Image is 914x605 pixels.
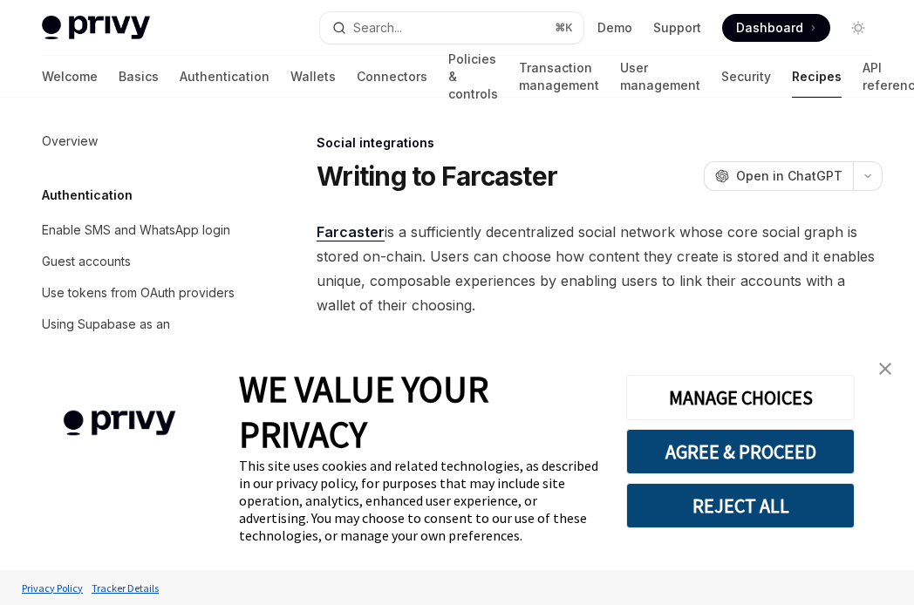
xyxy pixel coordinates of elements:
[239,366,488,457] span: WE VALUE YOUR PRIVACY
[42,185,133,206] h5: Authentication
[721,56,771,98] a: Security
[555,21,573,35] span: ⌘ K
[119,56,159,98] a: Basics
[597,19,632,37] a: Demo
[317,223,385,241] strong: Farcaster
[317,223,385,241] a: Farcaster
[42,220,230,241] div: Enable SMS and WhatsApp login
[626,429,855,474] button: AGREE & PROCEED
[792,56,842,98] a: Recipes
[42,282,235,303] div: Use tokens from OAuth providers
[736,167,842,185] span: Open in ChatGPT
[317,220,883,317] span: is a sufficiently decentralized social network whose core social graph is stored on-chain. Users ...
[844,14,872,42] button: Toggle dark mode
[317,160,557,192] h1: Writing to Farcaster
[26,385,213,461] img: company logo
[28,246,251,277] a: Guest accounts
[626,483,855,528] button: REJECT ALL
[353,17,402,38] div: Search...
[42,131,98,152] div: Overview
[320,12,584,44] button: Search...⌘K
[626,375,855,420] button: MANAGE CHOICES
[28,214,251,246] a: Enable SMS and WhatsApp login
[448,56,498,98] a: Policies & controls
[519,56,599,98] a: Transaction management
[736,19,803,37] span: Dashboard
[28,126,251,157] a: Overview
[879,363,891,375] img: close banner
[653,19,701,37] a: Support
[87,573,163,603] a: Tracker Details
[17,573,87,603] a: Privacy Policy
[357,56,427,98] a: Connectors
[28,277,251,309] a: Use tokens from OAuth providers
[290,56,336,98] a: Wallets
[317,134,883,152] div: Social integrations
[180,56,269,98] a: Authentication
[620,56,700,98] a: User management
[42,16,150,40] img: light logo
[42,56,98,98] a: Welcome
[704,161,853,191] button: Open in ChatGPT
[722,14,830,42] a: Dashboard
[868,351,903,386] a: close banner
[28,309,251,361] a: Using Supabase as an authentication provider
[42,314,241,356] div: Using Supabase as an authentication provider
[42,251,131,272] div: Guest accounts
[239,457,600,544] div: This site uses cookies and related technologies, as described in our privacy policy, for purposes...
